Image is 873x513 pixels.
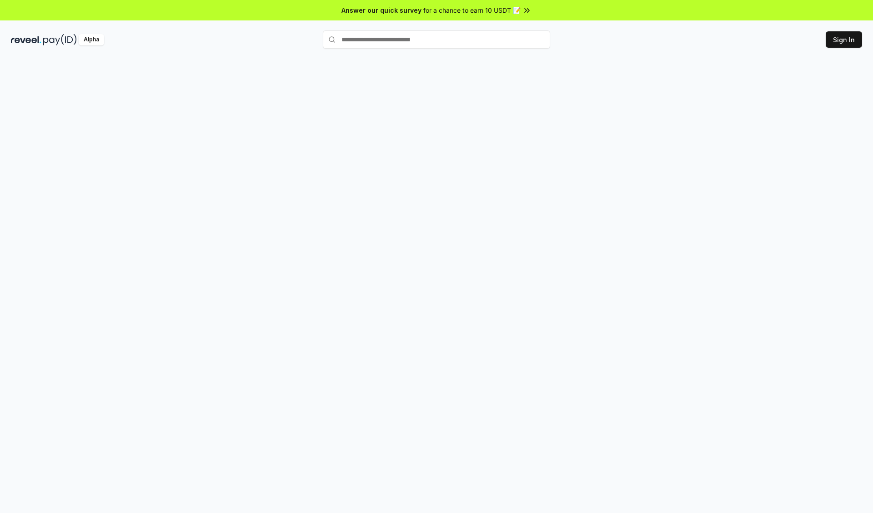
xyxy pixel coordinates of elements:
img: pay_id [43,34,77,45]
div: Alpha [79,34,104,45]
span: for a chance to earn 10 USDT 📝 [423,5,521,15]
img: reveel_dark [11,34,41,45]
span: Answer our quick survey [341,5,421,15]
button: Sign In [826,31,862,48]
